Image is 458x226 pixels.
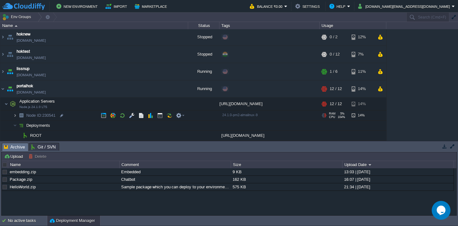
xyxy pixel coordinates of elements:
[120,176,230,183] div: Chatbot
[19,105,47,109] span: Node.js 24.1.0 LTS
[338,116,345,119] span: 104%
[0,46,5,63] img: AMDAwAAAACH5BAEAAAAALAAAAAABAAEAAAICRAEAOw==
[329,116,335,119] span: CPU
[6,46,14,63] img: AMDAwAAAACH5BAEAAAAALAAAAAABAAEAAAICRAEAOw==
[13,121,17,130] img: AMDAwAAAACH5BAEAAAAALAAAAAABAAEAAAICRAEAOw==
[329,3,347,10] button: Help
[28,153,48,159] button: Delete
[17,83,33,89] a: portalhok
[26,113,56,118] span: 230541
[220,22,319,29] div: Tags
[2,3,45,10] img: CloudJiffy
[120,161,231,168] div: Comment
[231,176,342,183] div: 162 KB
[231,161,342,168] div: Size
[330,80,342,97] div: 12 / 12
[352,98,372,110] div: 14%
[17,37,46,44] a: [DOMAIN_NAME]
[17,31,30,37] a: hoknew
[4,143,25,151] span: Archive
[250,3,284,10] button: Balance ₹0.00
[352,29,372,46] div: 12%
[26,113,56,118] a: Node ID:230541
[330,46,340,63] div: 0 / 12
[10,185,36,189] a: HelloWorld.zip
[352,80,372,97] div: 14%
[17,72,46,78] a: [DOMAIN_NAME]
[2,13,33,21] button: Env Groups
[26,113,42,118] span: Node ID:
[6,63,14,80] img: AMDAwAAAACH5BAEAAAAALAAAAAABAAEAAAICRAEAOw==
[15,25,18,27] img: AMDAwAAAACH5BAEAAAAALAAAAAABAAEAAAICRAEAOw==
[10,169,36,174] a: embedding.zip
[231,183,342,191] div: 575 KB
[222,113,258,117] span: 24.1.0-pm2-almalinux-9
[135,3,169,10] button: Marketplace
[56,3,100,10] button: New Environment
[219,131,320,140] div: [URL][DOMAIN_NAME]
[19,99,56,104] a: Application ServersNode.js 24.1.0 LTS
[17,89,46,95] a: [DOMAIN_NAME]
[1,22,188,29] div: Name
[352,63,372,80] div: 11%
[21,131,29,140] img: AMDAwAAAACH5BAEAAAAALAAAAAABAAEAAAICRAEAOw==
[352,46,372,63] div: 7%
[17,121,26,130] img: AMDAwAAAACH5BAEAAAAALAAAAAABAAEAAAICRAEAOw==
[10,177,32,182] a: Package.zip
[6,80,14,97] img: AMDAwAAAACH5BAEAAAAALAAAAAABAAEAAAICRAEAOw==
[188,80,219,97] div: Running
[17,55,46,61] a: [DOMAIN_NAME]
[17,66,29,72] a: lissnup
[295,3,322,10] button: Settings
[4,98,8,110] img: AMDAwAAAACH5BAEAAAAALAAAAAABAAEAAAICRAEAOw==
[50,218,95,224] button: Deployment Manager
[330,63,337,80] div: 1 / 6
[0,63,5,80] img: AMDAwAAAACH5BAEAAAAALAAAAAABAAEAAAICRAEAOw==
[29,133,43,138] a: ROOT
[31,143,56,151] span: Git / SVN
[432,201,452,220] iframe: chat widget
[17,131,21,140] img: AMDAwAAAACH5BAEAAAAALAAAAAABAAEAAAICRAEAOw==
[0,29,5,46] img: AMDAwAAAACH5BAEAAAAALAAAAAABAAEAAAICRAEAOw==
[329,112,336,115] span: RAM
[342,176,453,183] div: 16:07 | [DATE]
[188,22,219,29] div: Status
[358,3,452,10] button: [DOMAIN_NAME][EMAIL_ADDRESS][DOMAIN_NAME]
[188,29,219,46] div: Stopped
[342,183,453,191] div: 21:34 | [DATE]
[17,110,26,120] img: AMDAwAAAACH5BAEAAAAALAAAAAABAAEAAAICRAEAOw==
[188,46,219,63] div: Stopped
[8,216,47,226] div: No active tasks
[338,112,344,115] span: 5%
[120,183,230,191] div: Sample package which you can deploy to your environment. Feel free to delete and upload a package...
[105,3,129,10] button: Import
[0,80,5,97] img: AMDAwAAAACH5BAEAAAAALAAAAAABAAEAAAICRAEAOw==
[17,48,30,55] a: hoktest
[120,168,230,175] div: Embedded
[188,63,219,80] div: Running
[231,168,342,175] div: 9 KB
[219,98,320,110] div: [URL][DOMAIN_NAME]
[26,123,51,128] a: Deployments
[320,22,386,29] div: Usage
[330,29,337,46] div: 0 / 2
[4,153,25,159] button: Upload
[13,110,17,120] img: AMDAwAAAACH5BAEAAAAALAAAAAABAAEAAAICRAEAOw==
[330,98,342,110] div: 12 / 12
[8,98,17,110] img: AMDAwAAAACH5BAEAAAAALAAAAAABAAEAAAICRAEAOw==
[342,168,453,175] div: 13:03 | [DATE]
[343,161,454,168] div: Upload Date
[352,110,372,120] div: 14%
[8,161,119,168] div: Name
[19,99,56,104] span: Application Servers
[6,29,14,46] img: AMDAwAAAACH5BAEAAAAALAAAAAABAAEAAAICRAEAOw==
